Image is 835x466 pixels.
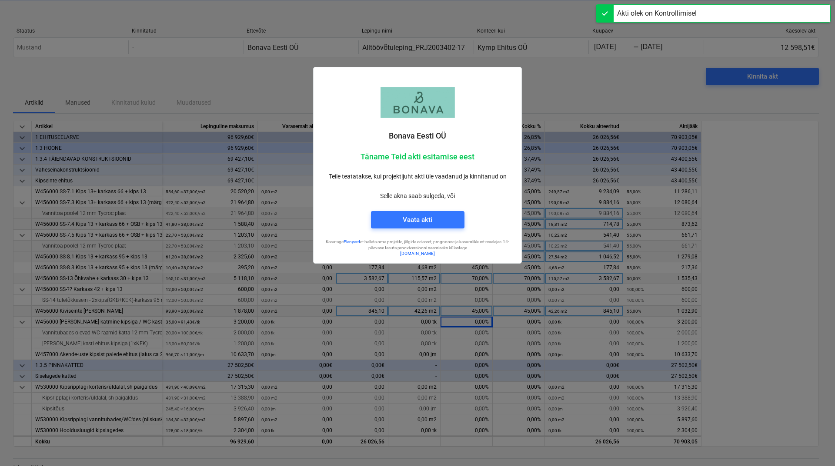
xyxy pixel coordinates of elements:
[617,8,697,19] div: Akti olek on Kontrollimisel
[371,211,464,228] button: Vaata akti
[321,152,514,162] p: Täname Teid akti esitamise eest
[403,214,432,225] div: Vaata akti
[321,172,514,181] p: Teile teatatakse, kui projektijuht akti üle vaadanud ja kinnitanud on
[400,251,435,256] a: [DOMAIN_NAME]
[321,239,514,251] p: Kasutage et hallata oma projekte, jälgida eelarvet, prognoose ja kasumlikkust reaalajas. 14-päeva...
[321,131,514,141] p: Bonava Eesti OÜ
[321,192,514,201] p: Selle akna saab sulgeda, või
[344,239,360,244] a: Planyard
